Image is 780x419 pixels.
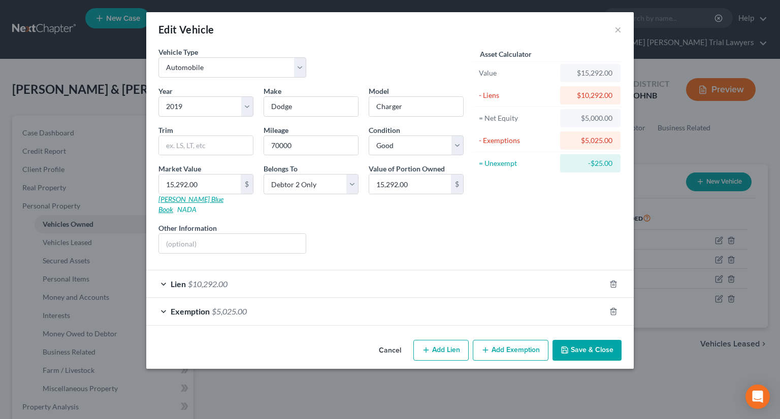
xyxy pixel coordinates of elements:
div: $ [451,174,463,194]
button: Add Exemption [473,340,548,361]
span: $10,292.00 [188,279,227,289]
div: $ [241,174,253,194]
div: Open Intercom Messenger [745,385,770,409]
label: Trim [158,125,173,135]
input: ex. LS, LT, etc [159,136,253,155]
div: $10,292.00 [568,90,612,100]
span: $5,025.00 [212,306,247,316]
input: ex. Nissan [264,97,358,116]
label: Condition [369,125,400,135]
label: Asset Calculator [480,49,532,59]
div: Value [479,68,556,78]
input: 0.00 [369,174,451,194]
input: (optional) [159,234,306,253]
span: Lien [171,279,186,289]
a: [PERSON_NAME] Blue Book [158,195,223,214]
button: × [614,23,622,36]
label: Market Value [158,163,201,174]
label: Mileage [264,125,288,135]
div: $15,292.00 [568,68,612,78]
span: Belongs To [264,164,298,173]
label: Vehicle Type [158,47,198,57]
label: Year [158,86,173,96]
label: Value of Portion Owned [369,163,445,174]
div: Edit Vehicle [158,22,214,37]
input: ex. Altima [369,97,463,116]
span: Exemption [171,306,210,316]
div: $5,025.00 [568,135,612,146]
div: - Exemptions [479,135,556,146]
a: NADA [177,205,197,214]
div: = Net Equity [479,113,556,123]
label: Other Information [158,223,217,233]
div: $5,000.00 [568,113,612,123]
button: Add Lien [413,340,469,361]
button: Save & Close [552,340,622,361]
label: Model [369,86,389,96]
div: - Liens [479,90,556,100]
input: -- [264,136,358,155]
span: Make [264,87,281,95]
div: -$25.00 [568,158,612,168]
button: Cancel [371,341,409,361]
input: 0.00 [159,174,241,194]
div: = Unexempt [479,158,556,168]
